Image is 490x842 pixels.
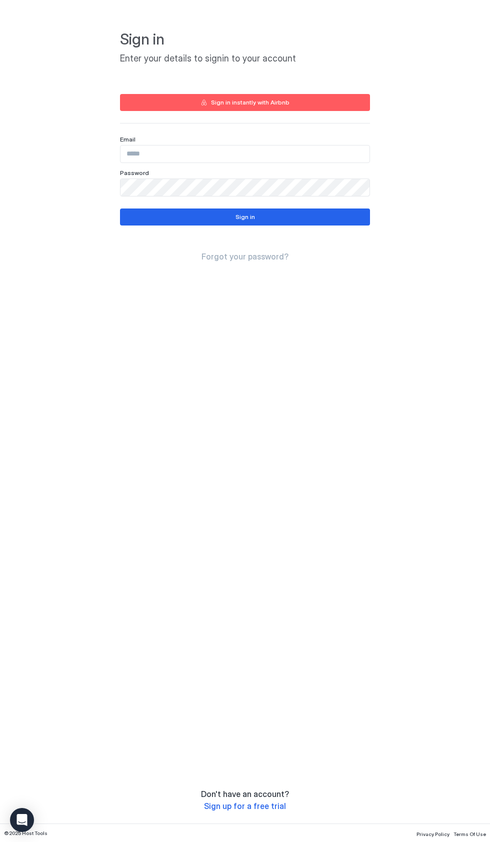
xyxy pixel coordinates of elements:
button: Sign in [120,208,370,225]
button: Sign in instantly with Airbnb [120,94,370,111]
a: Terms Of Use [453,828,486,838]
span: Forgot your password? [201,251,288,261]
span: Enter your details to signin to your account [120,53,370,64]
div: Sign in [235,212,255,221]
a: Sign up for a free trial [204,801,286,811]
span: Terms Of Use [453,831,486,837]
span: Privacy Policy [416,831,449,837]
span: Password [120,169,149,176]
span: © 2025 Host Tools [4,830,47,836]
span: Don't have an account? [201,789,289,799]
a: Privacy Policy [416,828,449,838]
input: Input Field [120,145,369,162]
div: Sign in instantly with Airbnb [211,98,289,107]
a: Forgot your password? [201,251,288,262]
span: Email [120,135,135,143]
input: Input Field [120,179,369,196]
div: Open Intercom Messenger [10,808,34,832]
span: Sign in [120,30,370,49]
